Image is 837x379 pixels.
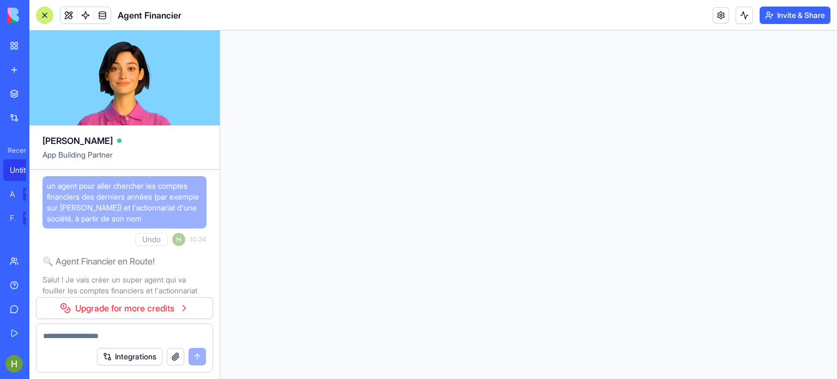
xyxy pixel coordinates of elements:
div: Feedback Form [10,213,15,224]
div: TRY [23,212,40,225]
a: Feedback FormTRY [3,207,47,229]
img: ACg8ocIo1WfZaenSjeY8E3FPt-CM-nNmzOOd-zGBrNggxHAjHDPLnA=s96-c [172,233,185,246]
span: 10:34 [190,235,207,244]
span: Agent Financier [118,9,181,22]
span: App Building Partner [43,149,207,169]
button: Invite & Share [760,7,830,24]
img: ACg8ocIo1WfZaenSjeY8E3FPt-CM-nNmzOOd-zGBrNggxHAjHDPLnA=s96-c [5,355,23,372]
span: Recent [3,146,26,155]
span: [PERSON_NAME] [43,134,113,147]
a: Upgrade for more credits [36,297,213,319]
a: AI Logo GeneratorTRY [3,183,47,205]
div: TRY [23,188,40,201]
button: Integrations [97,348,162,365]
div: AI Logo Generator [10,189,15,200]
button: Undo [135,233,168,246]
a: Untitled App [3,159,47,181]
div: Untitled App [10,165,40,176]
h2: 🔍 Agent Financier en Route! [43,255,207,268]
span: un agent pour aller chercher les comptes financiers des derniers années (par exemple sur [PERSON_... [47,181,202,224]
img: logo [8,8,75,23]
p: Salut ! Je vais créer un super agent qui va fouiller les comptes financiers et l'actionnariat des... [43,274,207,307]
